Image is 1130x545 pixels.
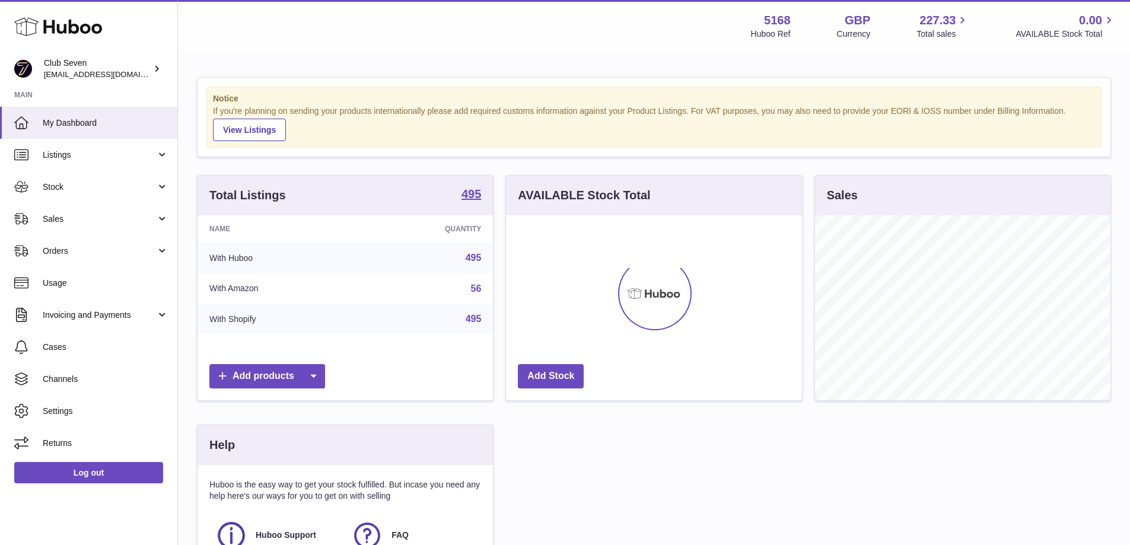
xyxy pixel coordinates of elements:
span: AVAILABLE Stock Total [1016,28,1116,40]
td: With Amazon [198,273,359,304]
td: With Shopify [198,304,359,334]
span: My Dashboard [43,117,168,129]
div: Huboo Ref [751,28,791,40]
a: 495 [466,253,482,263]
a: Add Stock [518,364,584,388]
div: Currency [837,28,871,40]
div: If you're planning on sending your products internationally please add required customs informati... [213,106,1095,141]
span: Total sales [916,28,969,40]
span: Huboo Support [256,530,316,541]
td: With Huboo [198,243,359,273]
a: 495 [466,314,482,324]
span: 227.33 [919,12,956,28]
h3: Total Listings [209,187,286,203]
strong: 495 [461,188,481,200]
th: Quantity [359,215,494,243]
p: Huboo is the easy way to get your stock fulfilled. But incase you need any help here's our ways f... [209,479,481,502]
span: Invoicing and Payments [43,310,156,321]
h3: AVAILABLE Stock Total [518,187,650,203]
a: Log out [14,462,163,483]
a: 227.33 Total sales [916,12,969,40]
a: Add products [209,364,325,388]
a: 495 [461,188,481,202]
a: 56 [471,283,482,294]
th: Name [198,215,359,243]
h3: Sales [827,187,858,203]
strong: GBP [845,12,870,28]
span: [EMAIL_ADDRESS][DOMAIN_NAME] [44,69,174,79]
a: View Listings [213,119,286,141]
span: Stock [43,181,156,193]
span: Returns [43,438,168,449]
a: 0.00 AVAILABLE Stock Total [1016,12,1116,40]
h3: Help [209,437,235,453]
img: info@wearclubseven.com [14,60,32,78]
span: Listings [43,149,156,161]
span: Orders [43,246,156,257]
span: Sales [43,213,156,225]
span: 0.00 [1079,12,1102,28]
div: Club Seven [44,58,151,80]
span: Usage [43,278,168,289]
span: Cases [43,342,168,353]
span: FAQ [391,530,409,541]
strong: Notice [213,93,1095,104]
strong: 5168 [764,12,791,28]
span: Channels [43,374,168,385]
span: Settings [43,406,168,417]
